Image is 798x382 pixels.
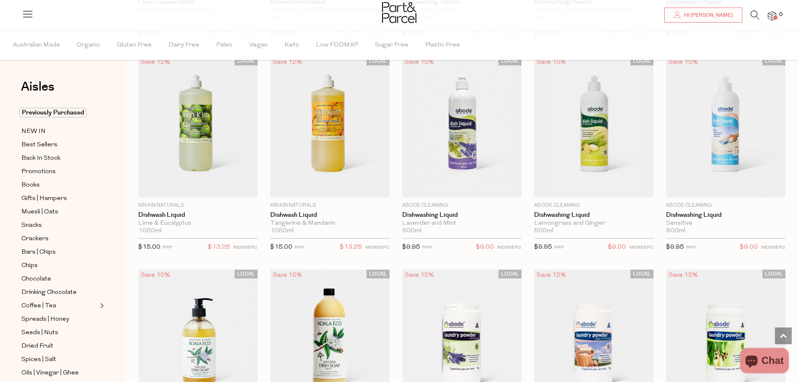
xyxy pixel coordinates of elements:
[666,211,785,219] a: Dishwashing Liquid
[270,57,390,197] img: Dishwash Liquid
[168,31,199,60] span: Dairy Free
[402,244,420,250] span: $9.95
[21,287,98,298] a: Drinking Chocolate
[762,57,785,65] span: LOCAL
[422,245,432,250] small: RRP
[21,260,98,271] a: Chips
[21,78,54,96] span: Aisles
[21,193,98,204] a: Gifts | Hampers
[77,31,100,60] span: Organic
[21,341,53,351] span: Dried Fruit
[21,207,58,217] span: Muesli | Oats
[686,245,696,250] small: RRP
[666,57,700,68] div: Save 10%
[117,31,152,60] span: Gluten Free
[316,31,358,60] span: Low FODMAP
[21,153,60,164] span: Back In Stock
[21,221,42,231] span: Snacks
[666,270,700,281] div: Save 12%
[21,81,54,101] a: Aisles
[21,127,46,137] span: NEW IN
[666,57,785,197] img: Dishwashing Liquid
[21,301,98,311] a: Coffee | Tea
[534,57,568,68] div: Save 10%
[21,166,98,177] a: Promotions
[284,31,299,60] span: Keto
[666,227,685,235] span: 500ml
[21,167,56,177] span: Promotions
[235,57,258,65] span: LOCAL
[498,57,522,65] span: LOCAL
[21,108,98,118] a: Previously Purchased
[402,227,421,235] span: 500ml
[664,8,742,23] a: Hi [PERSON_NAME]
[21,207,98,217] a: Muesli | Oats
[402,57,436,68] div: Save 10%
[21,261,38,271] span: Chips
[235,270,258,278] span: LOCAL
[270,227,294,235] span: 1050ml
[21,301,56,311] span: Coffee | Tea
[367,57,390,65] span: LOCAL
[21,327,98,338] a: Seeds | Nuts
[777,11,785,18] span: 0
[768,11,776,20] a: 0
[498,270,522,278] span: LOCAL
[138,227,162,235] span: 1050ml
[270,220,390,227] div: Tangerine & Mandarin
[382,2,416,23] img: Part&Parcel
[21,274,51,284] span: Chocolate
[402,57,522,197] img: Dishwashing Liquid
[138,211,258,219] a: Dishwash Liquid
[738,348,791,375] inbox-online-store-chat: Shopify online store chat
[98,301,104,311] button: Expand/Collapse Coffee | Tea
[666,220,785,227] div: Sensitive
[534,220,653,227] div: Lemongrass and Ginger
[666,244,684,250] span: $9.95
[21,368,98,378] a: Oils | Vinegar | Ghee
[270,244,292,250] span: $15.00
[21,355,56,365] span: Spices | Salt
[402,270,436,281] div: Save 12%
[476,242,494,253] span: $9.00
[761,245,785,250] small: MEMBERS
[375,31,408,60] span: Sugar Free
[497,245,522,250] small: MEMBERS
[21,220,98,231] a: Snacks
[21,247,98,257] a: Bars | Chips
[270,202,390,209] p: Kin Kin Naturals
[138,220,258,227] div: Lime & Eucalyptus
[21,314,98,325] a: Spreads | Honey
[270,211,390,219] a: Dishwash Liquid
[365,245,390,250] small: MEMBERS
[21,180,40,190] span: Books
[208,242,230,253] span: $13.25
[21,194,67,204] span: Gifts | Hampers
[630,270,653,278] span: LOCAL
[233,245,258,250] small: MEMBERS
[21,140,57,150] span: Best Sellers
[294,245,304,250] small: RRP
[534,270,568,281] div: Save 12%
[425,31,460,60] span: Plastic Free
[762,270,785,278] span: LOCAL
[21,153,98,164] a: Back In Stock
[629,245,653,250] small: MEMBERS
[21,126,98,137] a: NEW IN
[740,242,758,253] span: $9.00
[249,31,268,60] span: Vegan
[138,270,173,281] div: Save 10%
[534,244,552,250] span: $9.95
[608,242,626,253] span: $9.00
[138,244,160,250] span: $15.00
[534,57,653,197] img: Dishwashing Liquid
[13,31,60,60] span: Australian Made
[21,234,98,244] a: Crackers
[534,202,653,209] p: Abode Cleaning
[21,274,98,284] a: Chocolate
[21,354,98,365] a: Spices | Salt
[630,57,653,65] span: LOCAL
[21,314,69,325] span: Spreads | Honey
[340,242,362,253] span: $13.25
[138,57,173,68] div: Save 12%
